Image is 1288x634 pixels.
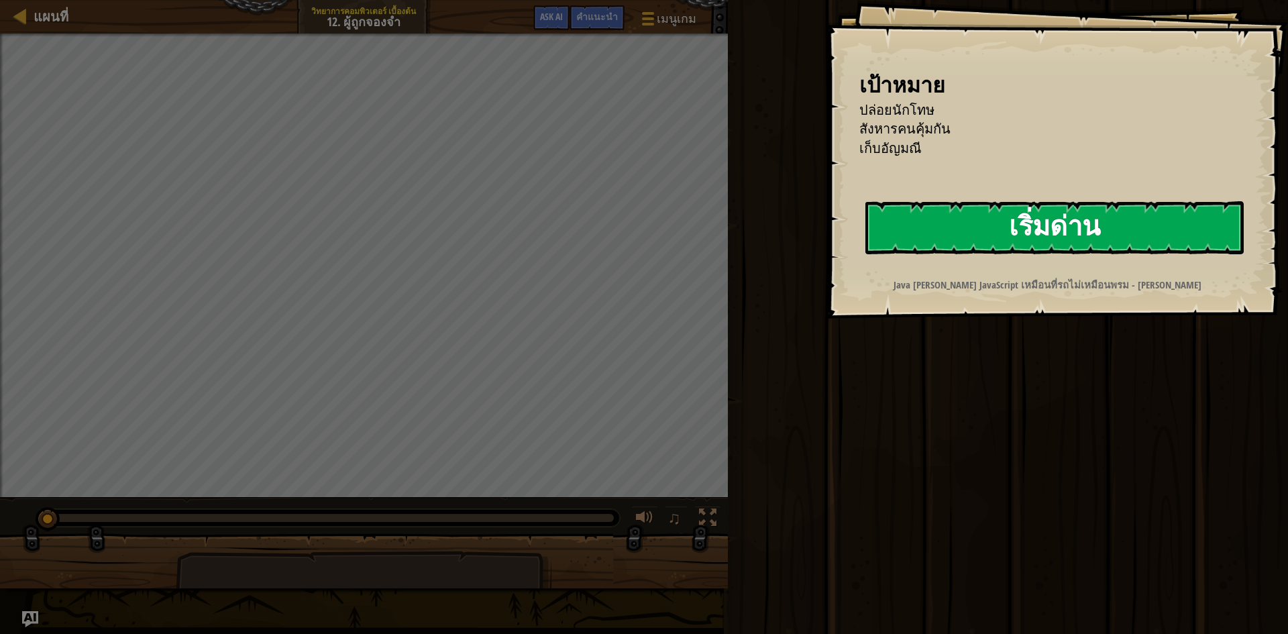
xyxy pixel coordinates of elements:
[576,10,618,23] span: คำแนะนำ
[859,139,922,157] span: เก็บอัญมณี
[667,508,681,528] span: ♫
[859,101,934,119] span: ปล่อยนักโทษ
[540,10,563,23] span: Ask AI
[665,506,688,533] button: ♫
[694,506,721,533] button: สลับเป็นเต็มจอ
[631,5,704,37] button: เมนูเกม
[859,70,1241,101] div: เป้าหมาย
[533,5,570,30] button: Ask AI
[22,611,38,627] button: Ask AI
[631,506,658,533] button: ปรับระดับเสียง
[843,119,1238,139] li: สังหารคนคุ้มกัน
[843,139,1238,158] li: เก็บอัญมณี
[657,10,696,28] span: เมนูเกม
[34,7,68,25] span: แผนที่
[859,119,951,138] span: สังหารคนคุ้มกัน
[843,101,1238,120] li: ปล่อยนักโทษ
[894,278,1201,292] strong: Java [PERSON_NAME] JavaScript เหมือนที่รถไม่เหมือนพรม - [PERSON_NAME]
[865,201,1244,254] button: เริ่มด่าน
[27,7,68,25] a: แผนที่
